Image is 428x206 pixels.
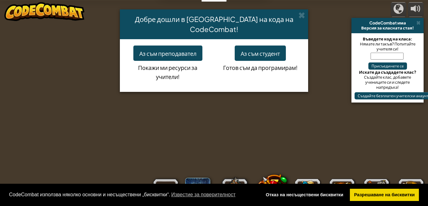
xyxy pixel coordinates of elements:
button: Аз съм студент [235,45,286,61]
font: Разрешаване на бисквитки [354,192,415,197]
button: Аз съм преподавател [133,45,202,61]
font: Покажи ми ресурси за учители! [138,64,197,80]
font: Аз съм студент [241,50,280,57]
a: отказване на бисквитки [261,189,347,201]
font: Аз съм преподавател [139,50,196,57]
font: Отказ на несъществени бисквитки [266,192,343,197]
font: CodeCombat използва няколко основни и несъществени „бисквитки“. [9,192,170,197]
font: Добре дошли в [GEOGRAPHIC_DATA] на кода на CodeCombat! [135,15,293,34]
font: Известие за поверителност [171,192,236,197]
a: научете повече за бисквитките [170,190,236,199]
a: разрешаване на бисквитки [350,189,419,201]
font: Готов съм да програмирам! [223,64,297,71]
